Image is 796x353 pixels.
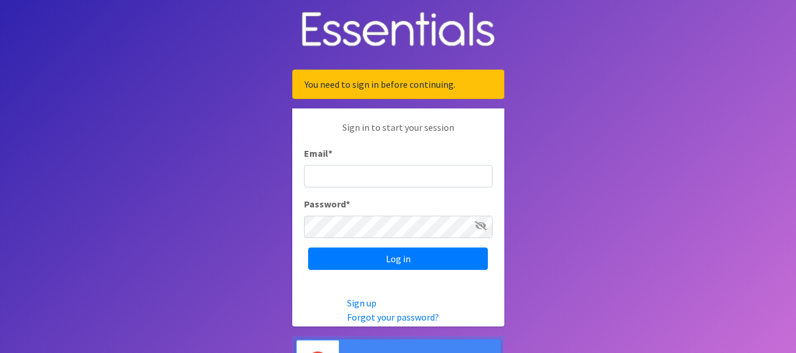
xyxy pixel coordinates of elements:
label: Email [304,146,332,160]
p: Sign in to start your session [304,120,493,146]
label: Password [304,197,350,211]
a: Forgot your password? [347,311,439,323]
a: Sign up [347,297,376,309]
div: You need to sign in before continuing. [292,70,504,99]
input: Log in [308,248,488,270]
abbr: required [346,198,350,210]
abbr: required [328,147,332,159]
